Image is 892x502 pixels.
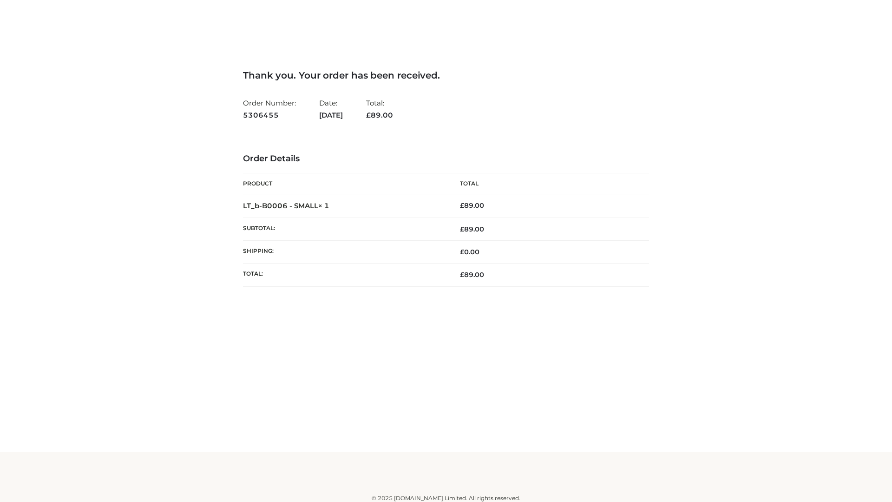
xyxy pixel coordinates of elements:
[319,95,343,123] li: Date:
[243,264,446,286] th: Total:
[243,154,649,164] h3: Order Details
[243,173,446,194] th: Product
[243,218,446,240] th: Subtotal:
[319,109,343,121] strong: [DATE]
[460,225,464,233] span: £
[460,225,484,233] span: 89.00
[243,201,329,210] strong: LT_b-B0006 - SMALL
[243,70,649,81] h3: Thank you. Your order has been received.
[460,248,464,256] span: £
[460,248,479,256] bdi: 0.00
[318,201,329,210] strong: × 1
[366,111,393,119] span: 89.00
[460,271,464,279] span: £
[460,201,464,210] span: £
[460,271,484,279] span: 89.00
[366,95,393,123] li: Total:
[243,109,296,121] strong: 5306455
[243,95,296,123] li: Order Number:
[366,111,371,119] span: £
[460,201,484,210] bdi: 89.00
[243,241,446,264] th: Shipping:
[446,173,649,194] th: Total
